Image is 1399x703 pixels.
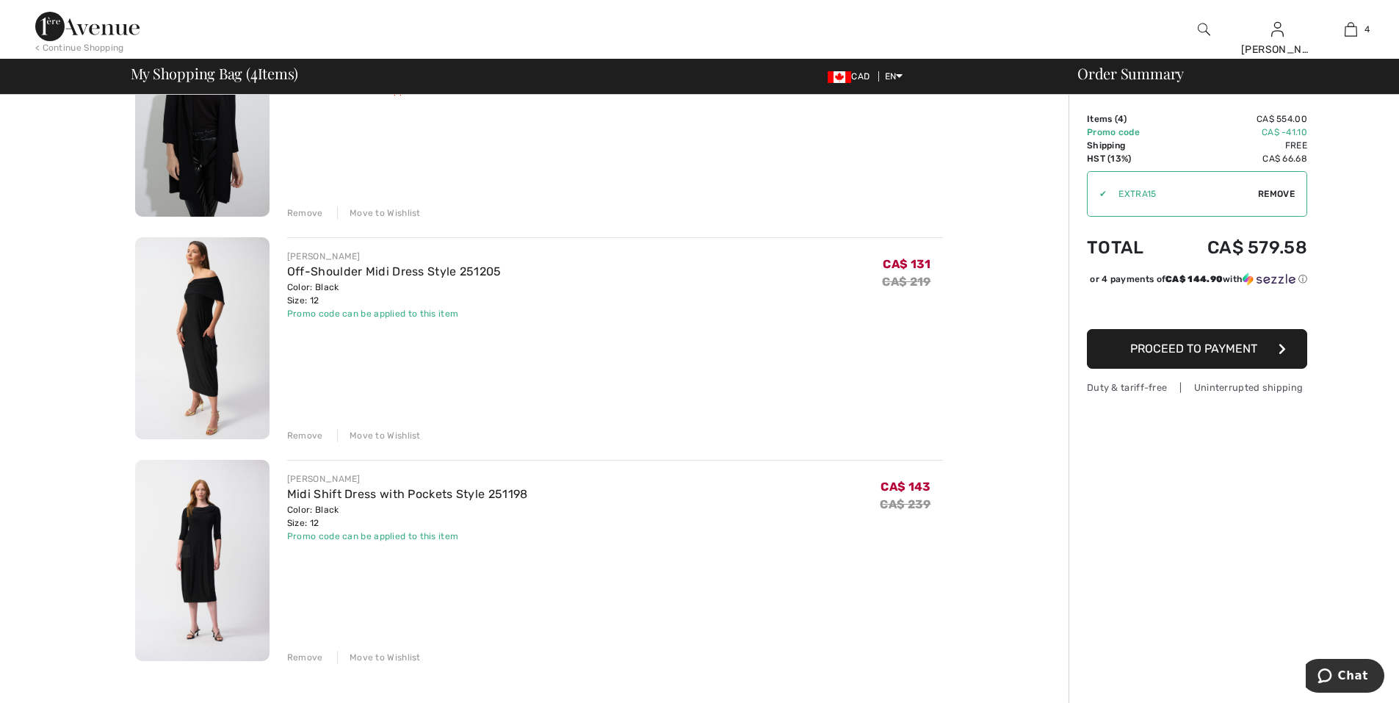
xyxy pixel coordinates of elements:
a: Midi Shift Dress with Pockets Style 251198 [287,487,528,501]
td: Items ( ) [1087,112,1167,126]
td: Total [1087,223,1167,273]
div: Duty & tariff-free | Uninterrupted shipping [1087,381,1307,394]
span: 4 [250,62,258,82]
div: [PERSON_NAME] [287,472,528,486]
div: Move to Wishlist [337,651,421,664]
img: My Info [1271,21,1284,38]
div: ✔ [1088,187,1107,201]
td: CA$ 579.58 [1167,223,1307,273]
td: Shipping [1087,139,1167,152]
span: Proceed to Payment [1130,342,1257,356]
span: My Shopping Bag ( Items) [131,66,299,81]
span: CA$ 131 [883,257,930,271]
td: CA$ -41.10 [1167,126,1307,139]
img: search the website [1198,21,1210,38]
div: [PERSON_NAME] [1241,42,1313,57]
img: Off-Shoulder Midi Dress Style 251205 [135,237,270,439]
img: Sezzle [1243,273,1295,286]
div: Color: Black Size: 12 [287,281,502,307]
img: Midi Shift Dress with Pockets Style 251198 [135,460,270,662]
img: 1ère Avenue [35,12,140,41]
img: Open Front Regular Fit Jacket Style 211361 [135,15,270,217]
span: 4 [1118,114,1124,124]
div: Color: Black Size: 12 [287,503,528,530]
span: Remove [1258,187,1295,201]
td: Promo code [1087,126,1167,139]
span: CAD [828,71,875,82]
a: Off-Shoulder Midi Dress Style 251205 [287,264,502,278]
iframe: Opens a widget where you can chat to one of our agents [1306,659,1384,696]
td: Free [1167,139,1307,152]
td: HST (13%) [1087,152,1167,165]
div: or 4 payments ofCA$ 144.90withSezzle Click to learn more about Sezzle [1087,273,1307,291]
div: Move to Wishlist [337,429,421,442]
button: Proceed to Payment [1087,329,1307,369]
span: CA$ 143 [881,480,930,494]
s: CA$ 239 [880,497,930,511]
div: Order Summary [1060,66,1390,81]
div: < Continue Shopping [35,41,124,54]
iframe: PayPal-paypal [1087,291,1307,324]
div: or 4 payments of with [1090,273,1307,286]
div: Move to Wishlist [337,206,421,220]
a: 4 [1315,21,1387,38]
div: Promo code can be applied to this item [287,530,528,543]
div: Remove [287,651,323,664]
td: CA$ 66.68 [1167,152,1307,165]
img: Canadian Dollar [828,71,851,83]
td: CA$ 554.00 [1167,112,1307,126]
div: Promo code can be applied to this item [287,307,502,320]
img: My Bag [1345,21,1357,38]
span: EN [885,71,903,82]
a: Sign In [1271,22,1284,36]
s: CA$ 219 [882,275,930,289]
span: CA$ 144.90 [1165,274,1223,284]
input: Promo code [1107,172,1258,216]
div: Remove [287,206,323,220]
span: 4 [1364,23,1370,36]
div: Remove [287,429,323,442]
div: [PERSON_NAME] [287,250,502,263]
